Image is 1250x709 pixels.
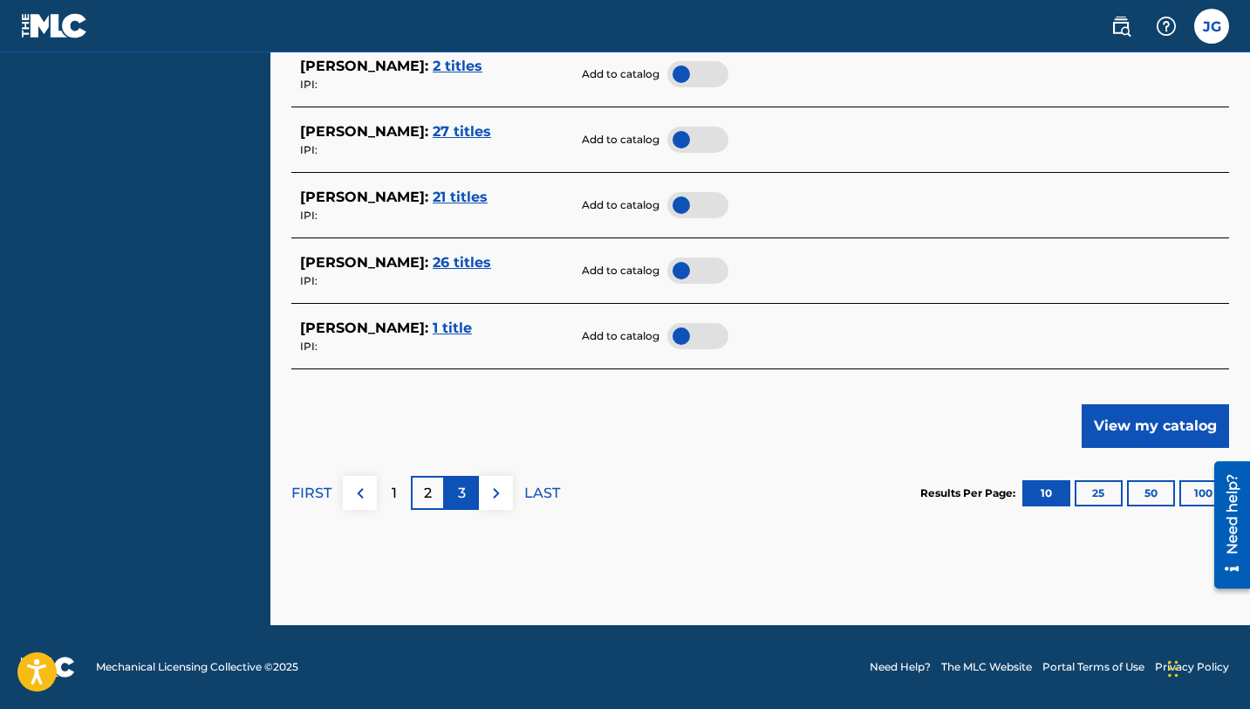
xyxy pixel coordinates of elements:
img: MLC Logo [21,13,88,38]
span: [PERSON_NAME] : [300,58,428,74]
span: Mechanical Licensing Collective © 2025 [96,659,298,675]
p: FIRST [291,483,331,504]
p: 1 [392,483,397,504]
button: 50 [1127,480,1175,506]
span: Add to catalog [582,132,659,148]
img: logo [21,657,75,678]
button: View my catalog [1082,404,1229,448]
span: Add to catalog [582,197,659,213]
span: IPI: [300,143,318,156]
span: 26 titles [433,254,491,271]
span: IPI: [300,78,318,91]
span: Add to catalog [582,328,659,344]
button: 10 [1022,480,1070,506]
div: Drag [1168,643,1178,695]
p: 2 [424,483,432,504]
p: 3 [458,483,466,504]
span: Add to catalog [582,263,659,279]
span: [PERSON_NAME] : [300,189,428,205]
a: Privacy Policy [1155,659,1229,675]
span: [PERSON_NAME] : [300,254,428,271]
img: search [1110,16,1131,37]
div: User Menu [1194,9,1229,44]
span: 27 titles [433,123,491,140]
img: help [1156,16,1177,37]
img: right [486,483,507,504]
a: Need Help? [870,659,931,675]
button: 100 [1179,480,1227,506]
iframe: Chat Widget [1163,625,1250,709]
p: Results Per Page: [920,485,1020,501]
span: 21 titles [433,189,488,205]
a: The MLC Website [941,659,1032,675]
span: IPI: [300,340,318,353]
p: LAST [524,483,560,504]
button: 25 [1075,480,1123,506]
div: Help [1149,9,1184,44]
span: [PERSON_NAME] : [300,320,428,336]
span: IPI: [300,209,318,222]
span: 1 title [433,320,472,336]
span: Add to catalog [582,66,659,82]
img: left [350,483,371,504]
a: Portal Terms of Use [1042,659,1144,675]
iframe: Resource Center [1201,454,1250,595]
span: IPI: [300,274,318,287]
a: Public Search [1103,9,1138,44]
span: 2 titles [433,58,482,74]
span: [PERSON_NAME] : [300,123,428,140]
